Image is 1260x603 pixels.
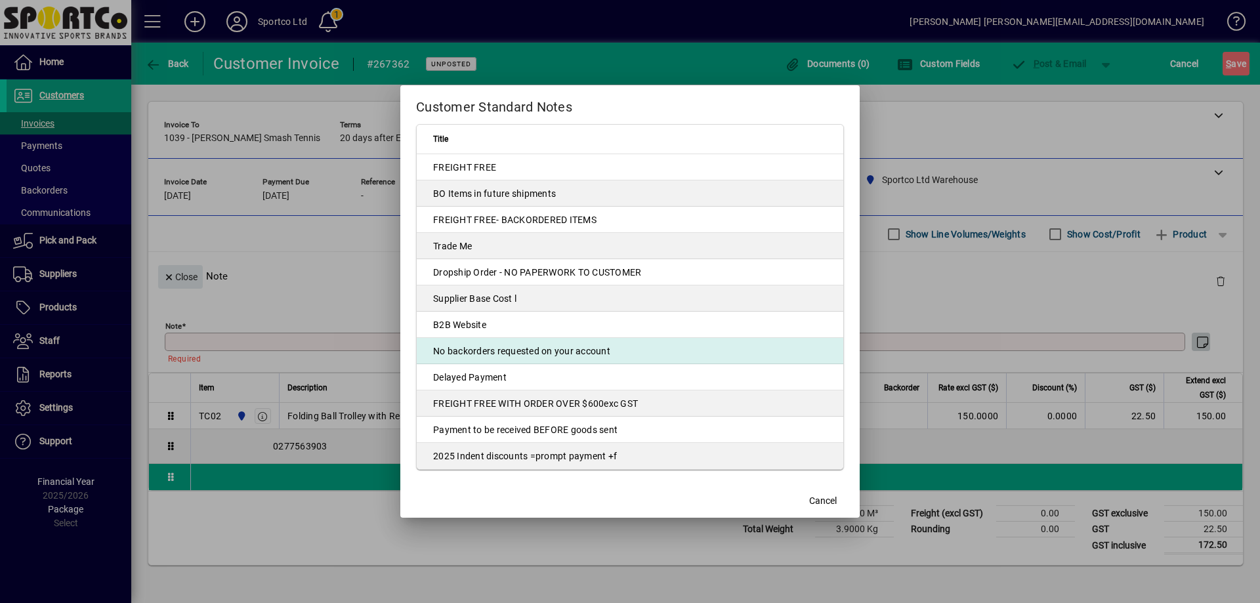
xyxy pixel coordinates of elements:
[417,338,843,364] td: No backorders requested on your account
[417,233,843,259] td: Trade Me
[802,489,844,512] button: Cancel
[417,443,843,469] td: 2025 Indent discounts =prompt payment +f
[417,312,843,338] td: B2B Website
[417,285,843,312] td: Supplier Base Cost l
[417,207,843,233] td: FREIGHT FREE- BACKORDERED ITEMS
[417,154,843,180] td: FREIGHT FREE
[417,364,843,390] td: Delayed Payment
[417,417,843,443] td: Payment to be received BEFORE goods sent
[433,132,448,146] span: Title
[417,390,843,417] td: FREIGHT FREE WITH ORDER OVER $600exc GST
[417,180,843,207] td: BO Items in future shipments
[417,259,843,285] td: Dropship Order - NO PAPERWORK TO CUSTOMER
[400,85,860,123] h2: Customer Standard Notes
[809,494,837,508] span: Cancel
